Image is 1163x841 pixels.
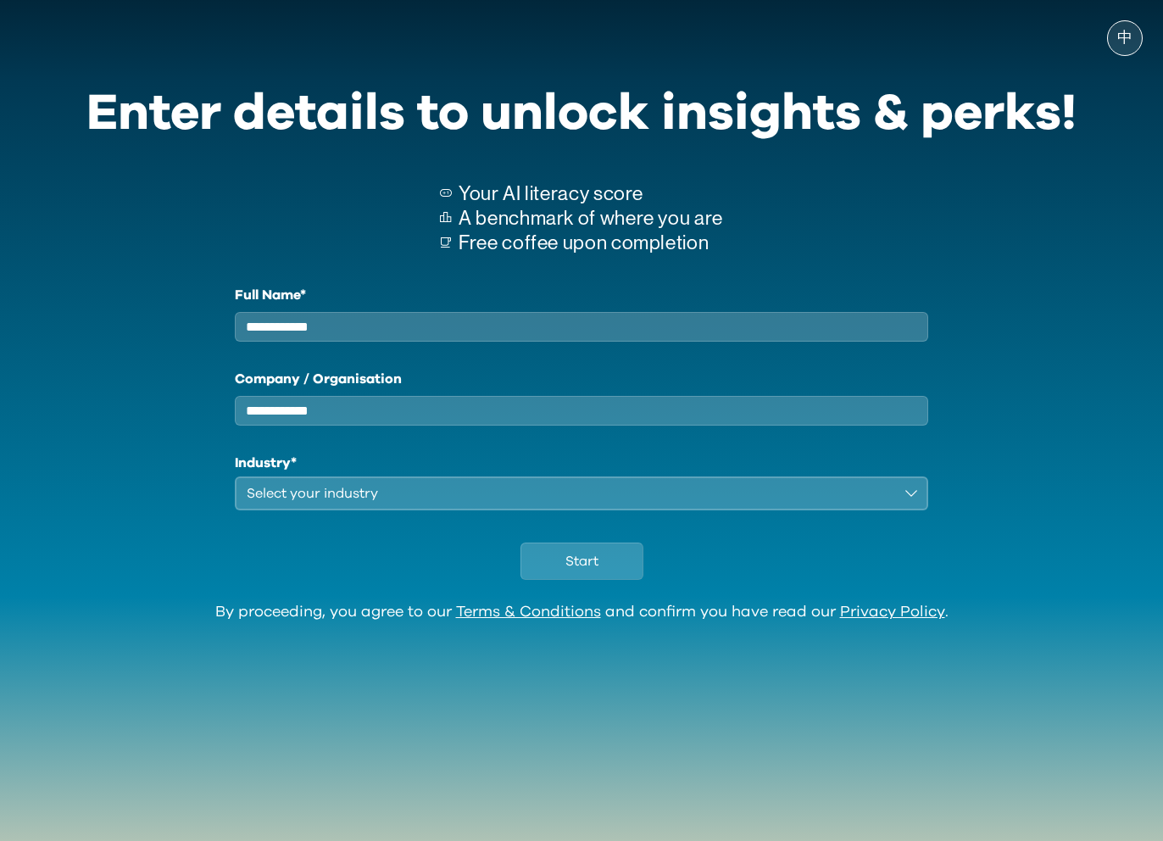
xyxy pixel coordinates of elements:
div: By proceeding, you agree to our and confirm you have read our . [215,604,949,622]
label: Full Name* [235,285,928,305]
p: Your AI literacy score [459,181,723,206]
div: Enter details to unlock insights & perks! [86,73,1077,154]
div: Select your industry [247,483,893,504]
a: Privacy Policy [840,604,945,620]
span: 中 [1117,30,1132,47]
label: Company / Organisation [235,369,928,389]
p: Free coffee upon completion [459,231,723,255]
button: Select your industry [235,476,928,510]
span: Start [565,551,598,571]
p: A benchmark of where you are [459,206,723,231]
a: Terms & Conditions [456,604,601,620]
h1: Industry* [235,453,928,473]
button: Start [520,543,643,580]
